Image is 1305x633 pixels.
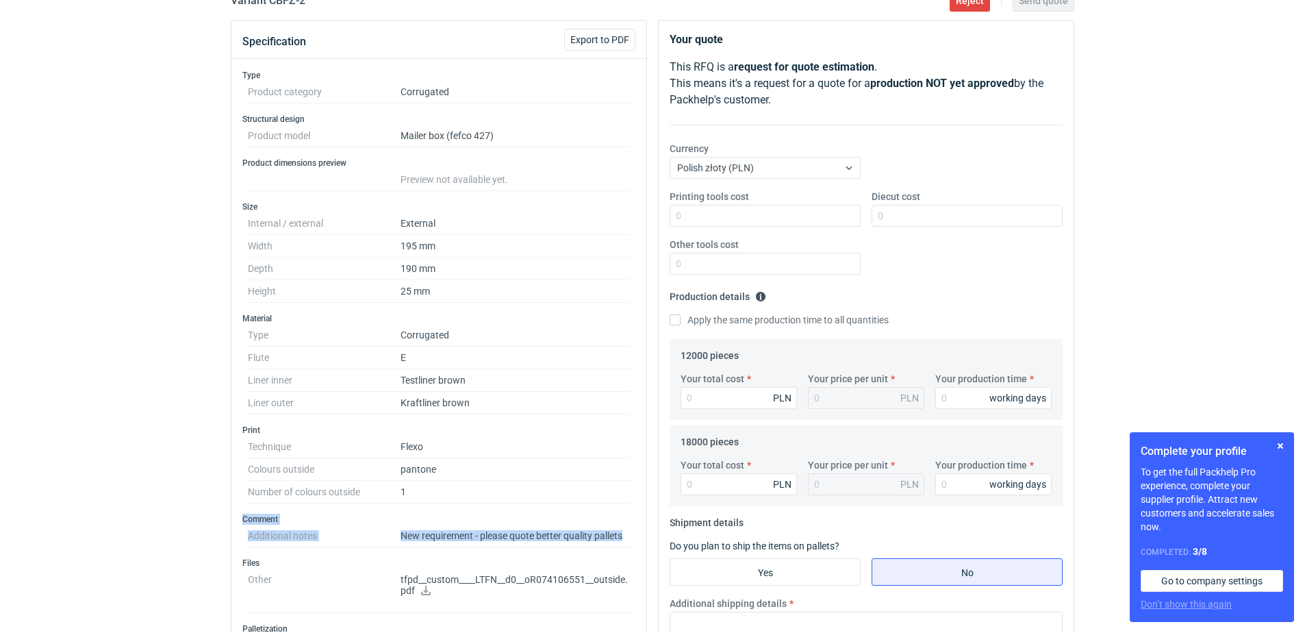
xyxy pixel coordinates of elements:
input: 0 [935,473,1052,495]
dt: Height [248,280,401,303]
dt: Internal / external [248,212,401,235]
label: Diecut cost [872,190,920,203]
div: PLN [900,391,919,405]
label: Apply the same production time to all quantities [670,313,889,327]
dd: Corrugated [401,81,630,103]
input: 0 [935,387,1052,409]
button: Export to PDF [564,29,635,51]
p: To get the full Packhelp Pro experience, complete your supplier profile. Attract new customers an... [1141,465,1283,534]
span: Polish złoty (PLN) [677,162,754,173]
button: Specification [242,25,306,58]
dd: 190 mm [401,258,630,280]
dt: Flute [248,347,401,369]
label: Printing tools cost [670,190,749,203]
dd: Testliner brown [401,369,630,392]
dt: Number of colours outside [248,481,401,504]
dt: Technique [248,436,401,458]
input: 0 [872,205,1063,227]
h3: Files [242,558,635,569]
dt: Product model [248,125,401,147]
strong: request for quote estimation [734,60,874,73]
a: Go to company settings [1141,570,1283,592]
input: 0 [681,387,797,409]
legend: Shipment details [670,512,744,528]
label: Additional shipping details [670,597,787,610]
label: Do you plan to ship the items on pallets? [670,541,839,551]
div: Completed: [1141,545,1283,559]
dt: Liner inner [248,369,401,392]
dt: Product category [248,81,401,103]
dt: Width [248,235,401,258]
dt: Liner outer [248,392,401,414]
strong: 3 / 8 [1193,546,1207,557]
div: PLN [900,477,919,491]
h3: Comment [242,514,635,525]
p: This RFQ is a . This means it's a request for a quote for a by the Packhelp's customer. [670,59,1063,108]
dd: 1 [401,481,630,504]
input: 0 [670,205,861,227]
dd: External [401,212,630,235]
legend: 12000 pieces [681,345,739,361]
label: Yes [670,558,861,586]
dt: Type [248,324,401,347]
h3: Structural design [242,114,635,125]
label: Your production time [935,458,1027,472]
h3: Print [242,425,635,436]
strong: production NOT yet approved [870,77,1014,90]
dd: New requirement - please quote better quality pallets [401,525,630,547]
label: Your total cost [681,372,744,386]
button: Don’t show this again [1141,597,1232,611]
dd: E [401,347,630,369]
label: Other tools cost [670,238,739,251]
p: tfpd__custom____LTFN__d0__oR074106551__outside.pdf [401,574,630,597]
div: PLN [773,477,791,491]
dt: Colours outside [248,458,401,481]
label: Your price per unit [808,458,888,472]
dd: Mailer box (fefco 427) [401,125,630,147]
span: Preview not available yet. [401,174,508,185]
dd: Corrugated [401,324,630,347]
dd: Kraftliner brown [401,392,630,414]
dd: 25 mm [401,280,630,303]
input: 0 [681,473,797,495]
h3: Size [242,201,635,212]
h3: Product dimensions preview [242,158,635,169]
legend: Production details [670,286,766,302]
label: Your total cost [681,458,744,472]
dd: pantone [401,458,630,481]
legend: 18000 pieces [681,431,739,447]
label: Your production time [935,372,1027,386]
dt: Additional notes [248,525,401,547]
dd: Flexo [401,436,630,458]
h3: Type [242,70,635,81]
label: Your price per unit [808,372,888,386]
dd: 195 mm [401,235,630,258]
button: Skip for now [1272,438,1289,454]
div: working days [989,391,1046,405]
strong: Your quote [670,33,723,46]
h3: Material [242,313,635,324]
input: 0 [670,253,861,275]
dt: Depth [248,258,401,280]
div: working days [989,477,1046,491]
label: Currency [670,142,709,156]
label: No [872,558,1063,586]
dt: Other [248,569,401,613]
div: PLN [773,391,791,405]
span: Export to PDF [570,35,629,45]
h1: Complete your profile [1141,443,1283,460]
